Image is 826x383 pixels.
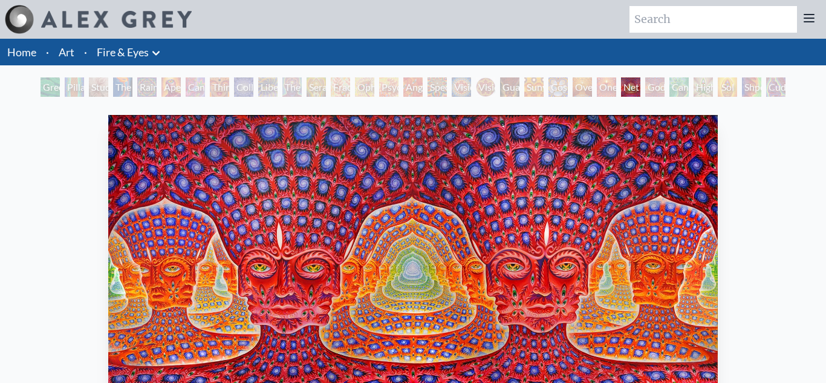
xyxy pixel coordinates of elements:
[597,77,616,97] div: One
[41,77,60,97] div: Green Hand
[97,44,149,61] a: Fire & Eyes
[89,77,108,97] div: Study for the Great Turn
[210,77,229,97] div: Third Eye Tears of Joy
[113,77,132,97] div: The Torch
[234,77,253,97] div: Collective Vision
[186,77,205,97] div: Cannabis Sutra
[742,77,761,97] div: Shpongled
[137,77,157,97] div: Rainbow Eye Ripple
[331,77,350,97] div: Fractal Eyes
[65,77,84,97] div: Pillar of Awareness
[403,77,423,97] div: Angel Skin
[282,77,302,97] div: The Seer
[669,77,689,97] div: Cannafist
[79,39,92,65] li: ·
[573,77,592,97] div: Oversoul
[476,77,495,97] div: Vision Crystal Tondo
[41,39,54,65] li: ·
[629,6,797,33] input: Search
[500,77,519,97] div: Guardian of Infinite Vision
[718,77,737,97] div: Sol Invictus
[307,77,326,97] div: Seraphic Transport Docking on the Third Eye
[452,77,471,97] div: Vision Crystal
[355,77,374,97] div: Ophanic Eyelash
[428,77,447,97] div: Spectral Lotus
[621,77,640,97] div: Net of Being
[548,77,568,97] div: Cosmic Elf
[524,77,544,97] div: Sunyata
[161,77,181,97] div: Aperture
[645,77,665,97] div: Godself
[766,77,785,97] div: Cuddle
[258,77,278,97] div: Liberation Through Seeing
[694,77,713,97] div: Higher Vision
[379,77,398,97] div: Psychomicrograph of a Fractal Paisley Cherub Feather Tip
[7,45,36,59] a: Home
[59,44,74,61] a: Art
